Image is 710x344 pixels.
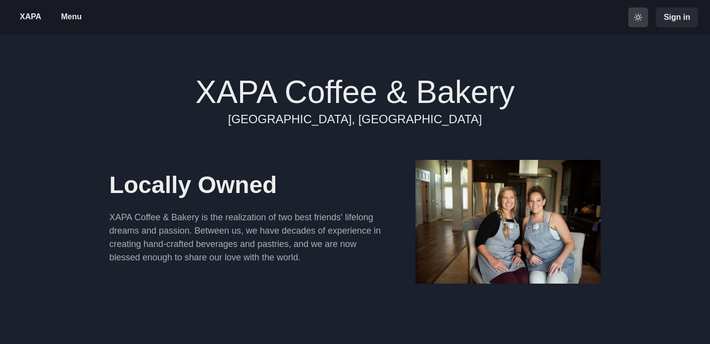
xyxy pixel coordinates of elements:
button: Sign in [656,7,698,27]
p: XAPA [20,11,41,23]
img: xapa owners [415,160,601,284]
p: Menu [61,11,82,23]
p: XAPA Coffee & Bakery is the realization of two best friends' lifelong dreams and passion. Between... [109,211,388,264]
p: Locally Owned [109,167,388,203]
a: [GEOGRAPHIC_DATA], [GEOGRAPHIC_DATA] [228,110,482,128]
button: active light theme mode [628,7,648,27]
h1: XAPA Coffee & Bakery [195,74,514,111]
